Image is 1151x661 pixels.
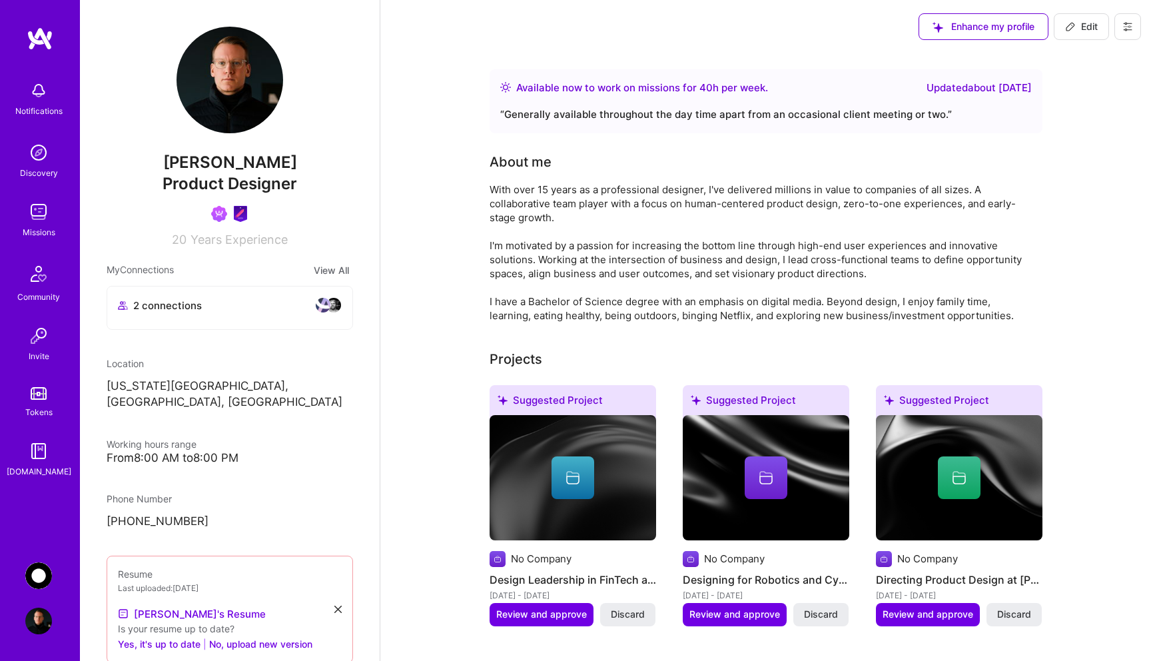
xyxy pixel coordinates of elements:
span: Review and approve [883,608,973,621]
span: | [203,637,206,651]
div: Notifications [15,104,63,118]
i: icon SuggestedTeams [884,395,894,405]
div: Suggested Project [876,385,1042,420]
button: Yes, it's up to date [118,636,200,652]
div: Last uploaded: [DATE] [118,581,342,595]
img: Company logo [490,551,506,567]
button: No, upload new version [209,636,312,652]
span: Discard [804,608,838,621]
p: [PHONE_NUMBER] [107,514,353,530]
div: Projects [490,349,542,369]
img: Availability [500,82,511,93]
button: Review and approve [876,603,980,626]
span: Product Designer [163,174,297,193]
h4: Designing for Robotics and Cybersecurity [683,571,849,588]
span: 2 connections [133,299,202,313]
img: cover [876,415,1042,540]
img: logo [27,27,53,51]
img: cover [490,415,656,540]
img: guide book [25,438,52,464]
img: Company logo [683,551,699,567]
img: AnyTeam: Team for AI-Powered Sales Platform [25,562,52,589]
div: No Company [511,552,572,566]
span: Resume [118,568,153,580]
img: teamwork [25,199,52,225]
div: [DATE] - [DATE] [490,588,656,602]
span: Years Experience [191,233,288,247]
p: [US_STATE][GEOGRAPHIC_DATA], [GEOGRAPHIC_DATA], [GEOGRAPHIC_DATA] [107,378,353,410]
img: avatar [315,297,331,313]
div: [DOMAIN_NAME] [7,464,71,478]
span: Discard [611,608,645,621]
button: Edit [1054,13,1109,40]
button: Discard [986,603,1042,626]
div: Community [17,290,60,304]
span: My Connections [107,263,174,278]
div: From 8:00 AM to 8:00 PM [107,451,353,465]
img: Resume [118,608,129,619]
div: Suggested Project [683,385,849,420]
button: Review and approve [683,603,787,626]
img: bell [25,77,52,104]
div: Updated about [DATE] [927,80,1032,96]
div: “ Generally available throughout the day time apart from an occasional client meeting or two. ” [500,107,1032,123]
img: User Avatar [177,27,283,133]
i: icon Close [334,606,342,613]
button: Discard [600,603,655,626]
img: discovery [25,139,52,166]
img: cover [683,415,849,540]
div: Is your resume up to date? [118,622,342,636]
div: Location [107,356,353,370]
a: User Avatar [22,608,55,634]
img: User Avatar [25,608,52,634]
button: 2 connectionsavataravatar [107,286,353,330]
img: Product Design Guild [232,206,248,222]
div: Invite [29,349,49,363]
span: Working hours range [107,438,196,450]
i: icon SuggestedTeams [691,395,701,405]
img: Invite [25,323,52,349]
img: Community [23,258,55,290]
button: Discard [793,603,849,626]
div: [DATE] - [DATE] [876,588,1042,602]
button: View All [310,263,353,278]
img: tokens [31,387,47,400]
span: Phone Number [107,493,172,504]
a: AnyTeam: Team for AI-Powered Sales Platform [22,562,55,589]
h4: Design Leadership in FinTech and Retail [490,571,656,588]
span: [PERSON_NAME] [107,153,353,173]
span: 40 [699,81,713,94]
span: 20 [172,233,187,247]
span: Review and approve [689,608,780,621]
button: Review and approve [490,603,593,626]
div: Suggested Project [490,385,656,420]
span: Edit [1065,20,1098,33]
i: icon SuggestedTeams [933,22,943,33]
div: About me [490,152,552,172]
div: No Company [704,552,765,566]
span: Discard [997,608,1031,621]
img: avatar [326,297,342,313]
div: With over 15 years as a professional designer, I've delivered millions in value to companies of a... [490,183,1022,323]
div: Missions [23,225,55,239]
button: Enhance my profile [919,13,1048,40]
i: icon SuggestedTeams [498,395,508,405]
a: [PERSON_NAME]'s Resume [118,606,266,622]
span: Review and approve [496,608,587,621]
span: Enhance my profile [933,20,1034,33]
div: No Company [897,552,958,566]
div: [DATE] - [DATE] [683,588,849,602]
div: Available now to work on missions for h per week . [516,80,768,96]
img: Been on Mission [211,206,227,222]
div: Discovery [20,166,58,180]
i: icon Collaborator [118,301,128,311]
h4: Directing Product Design at [PERSON_NAME] Media [876,571,1042,588]
img: Company logo [876,551,892,567]
div: Tokens [25,405,53,419]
